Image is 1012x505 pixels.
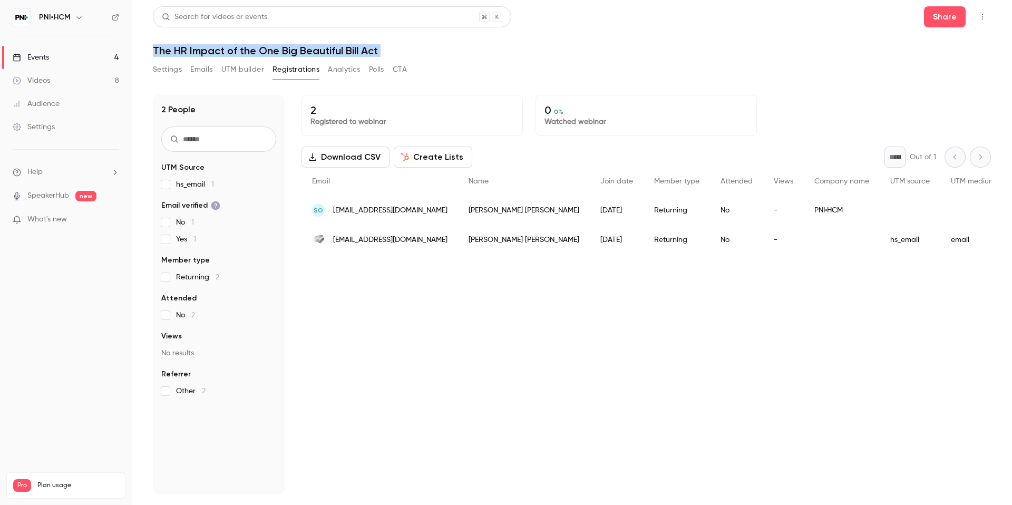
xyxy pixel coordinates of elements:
div: No [710,196,763,225]
span: Company name [814,178,869,185]
span: What's new [27,214,67,225]
h1: 2 People [161,103,196,116]
span: Returning [176,272,219,283]
li: help-dropdown-opener [13,167,119,178]
span: Other [176,386,206,396]
div: Returning [644,225,710,255]
span: Help [27,167,43,178]
span: Pro [13,479,31,492]
div: Events [13,52,49,63]
span: No [176,217,194,228]
button: Download CSV [301,147,390,168]
div: Audience [13,99,60,109]
div: [PERSON_NAME] [PERSON_NAME] [458,196,590,225]
span: Name [469,178,489,185]
button: UTM builder [221,61,264,78]
span: Join date [600,178,633,185]
span: Views [161,331,182,342]
p: 2 [310,104,514,116]
div: No [710,225,763,255]
p: No results [161,348,276,358]
div: PNI•HCM [804,196,880,225]
img: PNI•HCM [13,9,30,26]
button: Registrations [273,61,319,78]
span: 2 [191,312,195,319]
h6: PNI•HCM [39,12,71,23]
span: Email [312,178,330,185]
span: Attended [161,293,197,304]
div: Videos [13,75,50,86]
h1: The HR Impact of the One Big Beautiful Bill Act [153,44,991,57]
span: Referrer [161,369,191,380]
div: [DATE] [590,225,644,255]
p: Registered to webinar [310,116,514,127]
div: - [763,196,804,225]
span: No [176,310,195,321]
span: UTM Source [161,162,205,173]
p: Watched webinar [544,116,748,127]
button: CTA [393,61,407,78]
span: SO [314,206,323,215]
span: 0 % [554,108,563,115]
img: cst-cpa.com [312,234,325,246]
span: Plan usage [37,481,119,490]
span: 1 [193,236,196,243]
button: Share [924,6,966,27]
span: UTM source [890,178,930,185]
button: Create Lists [394,147,472,168]
span: 1 [211,181,214,188]
button: Polls [369,61,384,78]
span: [EMAIL_ADDRESS][DOMAIN_NAME] [333,235,447,246]
button: Analytics [328,61,361,78]
span: Member type [654,178,699,185]
span: UTM medium [951,178,995,185]
span: Email verified [161,200,220,211]
div: [PERSON_NAME] [PERSON_NAME] [458,225,590,255]
span: Member type [161,255,210,266]
p: Out of 1 [910,152,936,162]
div: Returning [644,196,710,225]
div: email [940,225,1006,255]
span: Yes [176,234,196,245]
div: hs_email [880,225,940,255]
span: [EMAIL_ADDRESS][DOMAIN_NAME] [333,205,447,216]
span: 2 [202,387,206,395]
p: 0 [544,104,748,116]
span: 1 [191,219,194,226]
div: - [763,225,804,255]
div: [DATE] [590,196,644,225]
span: Attended [721,178,753,185]
section: facet-groups [161,162,276,396]
iframe: Noticeable Trigger [106,215,119,225]
span: hs_email [176,179,214,190]
a: SpeakerHub [27,190,69,201]
div: Settings [13,122,55,132]
span: Views [774,178,793,185]
span: new [75,191,96,201]
span: 2 [216,274,219,281]
button: Settings [153,61,182,78]
button: Emails [190,61,212,78]
div: Search for videos or events [162,12,267,23]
